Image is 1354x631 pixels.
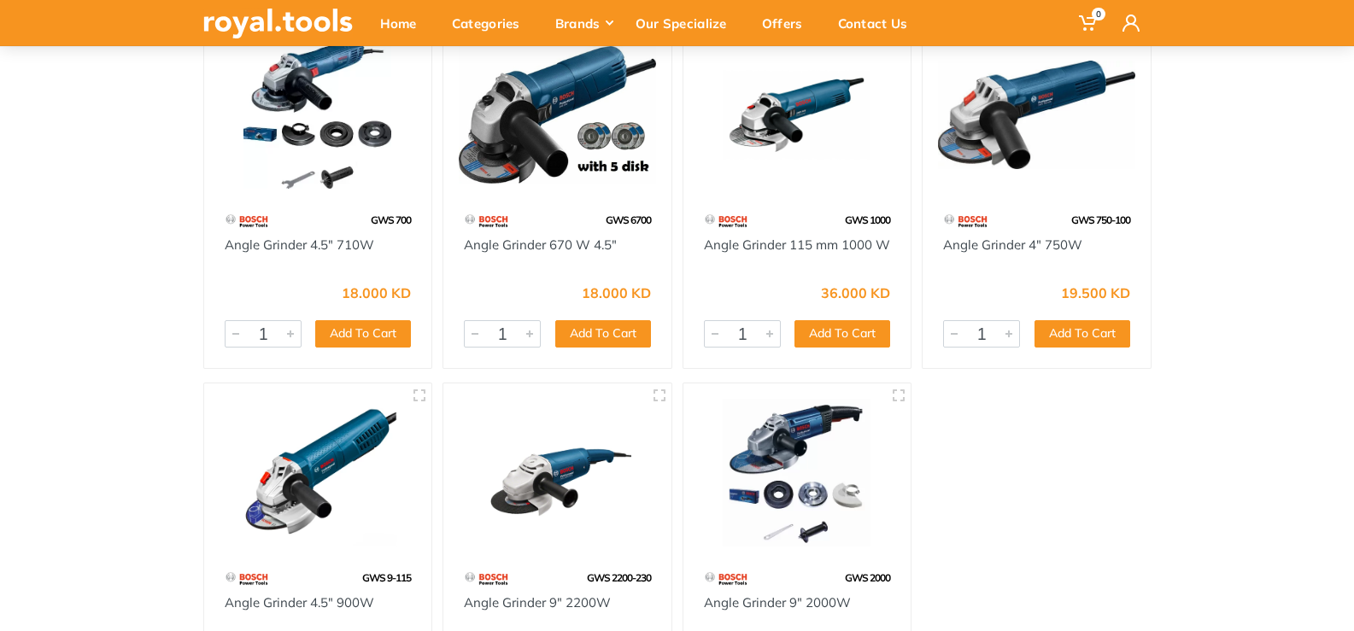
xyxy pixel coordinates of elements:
[459,41,656,189] img: Royal Tools - Angle Grinder 670 W 4.5
[464,237,617,253] a: Angle Grinder 670 W 4.5"
[794,320,890,348] button: Add To Cart
[464,564,509,593] img: 55.webp
[225,594,374,611] a: Angle Grinder 4.5" 900W
[464,594,611,611] a: Angle Grinder 9" 2200W
[1035,320,1130,348] button: Add To Cart
[220,41,417,189] img: Royal Tools - Angle Grinder 4.5
[704,237,890,253] a: Angle Grinder 115 mm 1000 W
[225,564,270,593] img: 55.webp
[826,5,931,41] div: Contact Us
[582,286,651,300] div: 18.000 KD
[1092,8,1105,20] span: 0
[845,571,890,584] span: GWS 2000
[459,399,656,546] img: Royal Tools - Angle Grinder 9
[555,320,651,348] button: Add To Cart
[543,5,624,41] div: Brands
[624,5,750,41] div: Our Specialize
[362,571,411,584] span: GWS 9-115
[220,399,417,546] img: Royal Tools - Angle Grinder 4.5
[342,286,411,300] div: 18.000 KD
[704,564,749,593] img: 55.webp
[704,594,851,611] a: Angle Grinder 9" 2000W
[699,41,896,189] img: Royal Tools - Angle Grinder 115 mm 1000 W
[943,237,1082,253] a: Angle Grinder 4" 750W
[368,5,440,41] div: Home
[1061,286,1130,300] div: 19.500 KD
[225,206,270,236] img: 55.webp
[371,213,411,226] span: GWS 700
[606,213,651,226] span: GWS 6700
[845,213,890,226] span: GWS 1000
[1071,213,1130,226] span: GWS 750-100
[938,41,1135,189] img: Royal Tools - Angle Grinder 4
[440,5,543,41] div: Categories
[225,237,374,253] a: Angle Grinder 4.5" 710W
[464,206,509,236] img: 55.webp
[699,399,896,546] img: Royal Tools - Angle Grinder 9
[704,206,749,236] img: 55.webp
[943,206,988,236] img: 55.webp
[587,571,651,584] span: GWS 2200-230
[315,320,411,348] button: Add To Cart
[750,5,826,41] div: Offers
[203,9,353,38] img: royal.tools Logo
[821,286,890,300] div: 36.000 KD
